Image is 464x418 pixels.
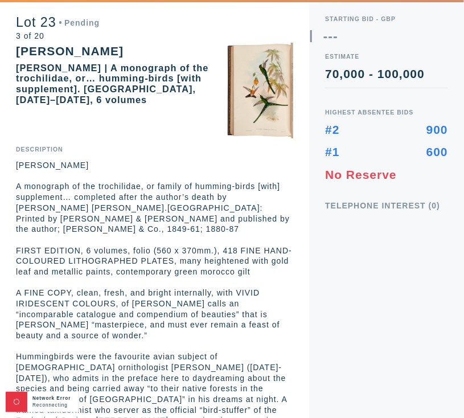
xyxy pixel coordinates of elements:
[323,30,338,43] div: ---
[325,109,448,116] div: Highest Absentee Bids
[59,19,100,27] div: Pending
[16,245,293,277] p: FIRST EDITION, 6 volumes, folio (560 x 370mm.), 418 FINE HAND-COLOURED LITHOGRAPHED PLATES, many ...
[325,54,448,60] div: Estimate
[325,202,448,210] div: Telephone Interest (0)
[16,146,293,153] div: Description
[325,16,448,22] div: Starting bid - GBP
[32,395,73,402] div: Network Error
[32,402,73,409] div: Reconnecting
[16,63,209,105] div: [PERSON_NAME] | A monograph of the trochilidae, or… humming-birds [with supplement]. [GEOGRAPHIC_...
[325,124,339,136] div: #2
[16,32,100,40] div: 3 of 20
[325,146,339,158] div: #1
[325,68,448,80] div: 70,000 - 100,000
[16,203,290,233] em: [GEOGRAPHIC_DATA]: Printed by [PERSON_NAME] & [PERSON_NAME] and published by the author; [PERSON_...
[16,288,293,341] p: A FINE COPY, clean, fresh, and bright internally, with VIVID IRIDESCENT COLOURS, of [PERSON_NAME]...
[426,124,448,136] div: 900
[16,16,100,29] div: Lot 23
[16,44,124,58] div: [PERSON_NAME]
[16,160,293,171] p: [PERSON_NAME]
[16,181,293,234] p: A monograph of the trochilidae, or family of humming-birds [with] supplement… completed after the...
[426,146,448,158] div: 600
[325,169,397,181] div: No Reserve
